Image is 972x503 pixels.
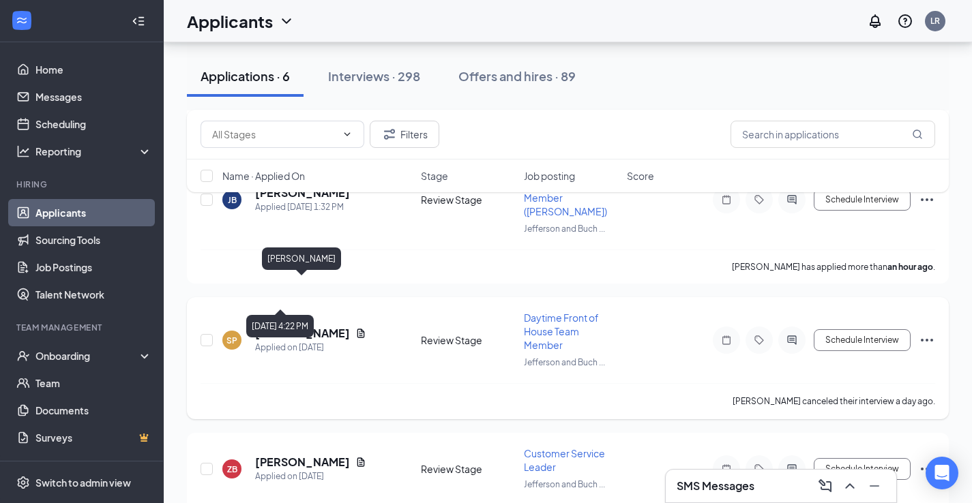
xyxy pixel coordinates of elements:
button: Schedule Interview [814,329,911,351]
a: Job Postings [35,254,152,281]
div: [PERSON_NAME] canceled their interview a day ago. [733,395,935,408]
svg: Document [355,328,366,339]
div: SP [226,335,237,346]
h5: [PERSON_NAME] [255,455,350,470]
a: SurveysCrown [35,424,152,451]
button: Minimize [864,475,885,497]
div: Interviews · 298 [328,67,420,85]
span: Jefferson and Buch ... [524,357,605,367]
span: Job posting [524,169,575,183]
svg: MagnifyingGlass [912,129,923,140]
svg: Note [718,463,735,474]
div: Applied on [DATE] [255,341,366,354]
div: Applied [DATE] 1:32 PM [255,200,350,214]
span: Daytime Front of House Team Member [524,311,599,351]
svg: Tag [751,335,767,346]
svg: ComposeMessage [817,478,834,494]
svg: QuestionInfo [897,13,913,29]
span: Name · Applied On [222,169,305,183]
button: ComposeMessage [814,475,836,497]
a: Messages [35,83,152,110]
div: [DATE] 4:22 PM [246,315,314,337]
svg: Notifications [867,13,883,29]
svg: Ellipses [919,461,935,477]
svg: ChevronDown [342,129,353,140]
div: Reporting [35,144,153,158]
div: [PERSON_NAME] [262,247,341,270]
svg: Ellipses [919,332,935,348]
svg: ChevronUp [842,478,858,494]
span: Stage [421,169,448,183]
h1: Applicants [187,10,273,33]
span: Customer Service Leader [524,447,605,473]
div: Review Stage [421,333,516,347]
div: Applied on [DATE] [255,470,366,483]
svg: Minimize [866,478,883,494]
svg: Tag [751,463,767,474]
span: Jefferson and Buch ... [524,224,605,234]
a: Team [35,369,152,397]
svg: ActiveChat [784,463,800,474]
div: Team Management [16,322,149,333]
div: Switch to admin view [35,476,131,489]
svg: Note [718,335,735,346]
a: Scheduling [35,110,152,138]
span: Score [627,169,654,183]
div: Offers and hires · 89 [458,67,576,85]
a: Talent Network [35,281,152,308]
b: an hour ago [887,262,933,272]
svg: Document [355,457,366,468]
input: All Stages [212,127,336,142]
a: Sourcing Tools [35,226,152,254]
svg: Filter [381,126,398,142]
svg: ChevronDown [278,13,295,29]
svg: WorkstreamLogo [15,14,29,27]
svg: Analysis [16,144,30,158]
a: Documents [35,397,152,424]
button: Schedule Interview [814,458,911,480]
div: Hiring [16,179,149,190]
div: Review Stage [421,462,516,476]
div: Onboarding [35,349,141,363]
span: Jefferson and Buch ... [524,479,605,489]
div: LR [930,15,940,27]
p: [PERSON_NAME] has applied more than . [732,261,935,273]
svg: UserCheck [16,349,30,363]
h3: SMS Messages [677,478,754,493]
div: ZB [227,463,237,475]
svg: Collapse [132,14,145,28]
a: Home [35,56,152,83]
svg: ActiveChat [784,335,800,346]
div: Open Intercom Messenger [926,457,958,489]
button: ChevronUp [839,475,861,497]
svg: Settings [16,476,30,489]
div: Applications · 6 [201,67,290,85]
button: Filter Filters [370,121,439,148]
a: Applicants [35,199,152,226]
input: Search in applications [731,121,935,148]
